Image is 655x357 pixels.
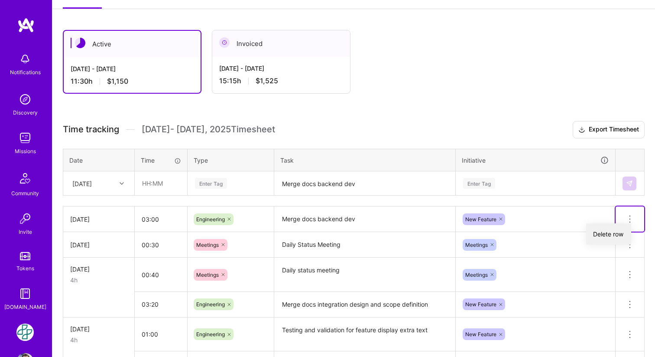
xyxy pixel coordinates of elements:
span: $1,150 [107,77,128,86]
div: Active [64,31,201,57]
th: Task [274,149,456,171]
div: Missions [15,147,36,156]
input: HH:MM [135,263,187,286]
img: teamwork [16,129,34,147]
div: [DATE] - [DATE] [219,64,343,73]
div: Enter Tag [195,177,227,190]
div: [DATE] [72,179,92,188]
div: Discovery [13,108,38,117]
span: Meetings [196,242,219,248]
div: 4h [70,335,127,344]
img: discovery [16,91,34,108]
span: New Feature [465,301,496,308]
div: [DATE] [70,240,127,249]
span: Engineering [196,301,225,308]
img: Invite [16,210,34,227]
img: guide book [16,285,34,302]
span: $1,525 [256,76,278,85]
textarea: Merge docs backend dev [275,207,454,231]
div: Initiative [462,155,609,165]
span: New Feature [465,331,496,337]
span: Meetings [465,242,488,248]
img: logo [17,17,35,33]
th: Type [188,149,274,171]
img: tokens [20,252,30,260]
div: Community [11,189,39,198]
div: [DATE] [70,265,127,274]
div: 11:30 h [71,77,194,86]
textarea: Daily Status Meeting [275,233,454,257]
div: [DOMAIN_NAME] [4,302,46,311]
div: [DATE] - [DATE] [71,64,194,73]
div: 4h [70,275,127,285]
input: HH:MM [135,172,187,195]
textarea: Merge docs integration design and scope definition [275,293,454,317]
img: Community [15,168,36,189]
i: icon Download [578,125,585,134]
span: Engineering [196,331,225,337]
a: Counter Health: Team for Counter Health [14,324,36,341]
div: 15:15 h [219,76,343,85]
div: Invoiced [212,30,350,57]
th: Date [63,149,135,171]
div: Notifications [10,68,41,77]
div: Enter Tag [463,177,495,190]
img: Submit [626,180,633,187]
div: Time [141,156,181,165]
input: HH:MM [135,323,187,346]
button: Delete row [586,223,631,245]
textarea: Daily status meeting [275,259,454,291]
div: Tokens [16,264,34,273]
img: Counter Health: Team for Counter Health [16,324,34,341]
img: Active [75,38,85,48]
input: HH:MM [135,208,187,231]
textarea: Testing and validation for feature display extra text [275,318,454,351]
span: [DATE] - [DATE] , 2025 Timesheet [142,124,275,135]
span: Meetings [196,272,219,278]
span: Engineering [196,216,225,223]
img: Invoiced [219,37,230,48]
div: [DATE] [70,324,127,334]
input: HH:MM [135,293,187,316]
div: [DATE] [70,215,127,224]
input: HH:MM [135,233,187,256]
i: icon Chevron [120,181,124,186]
div: Invite [19,227,32,236]
span: Time tracking [63,124,119,135]
button: Export Timesheet [573,121,645,138]
span: New Feature [465,216,496,223]
img: bell [16,50,34,68]
span: Meetings [465,272,488,278]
